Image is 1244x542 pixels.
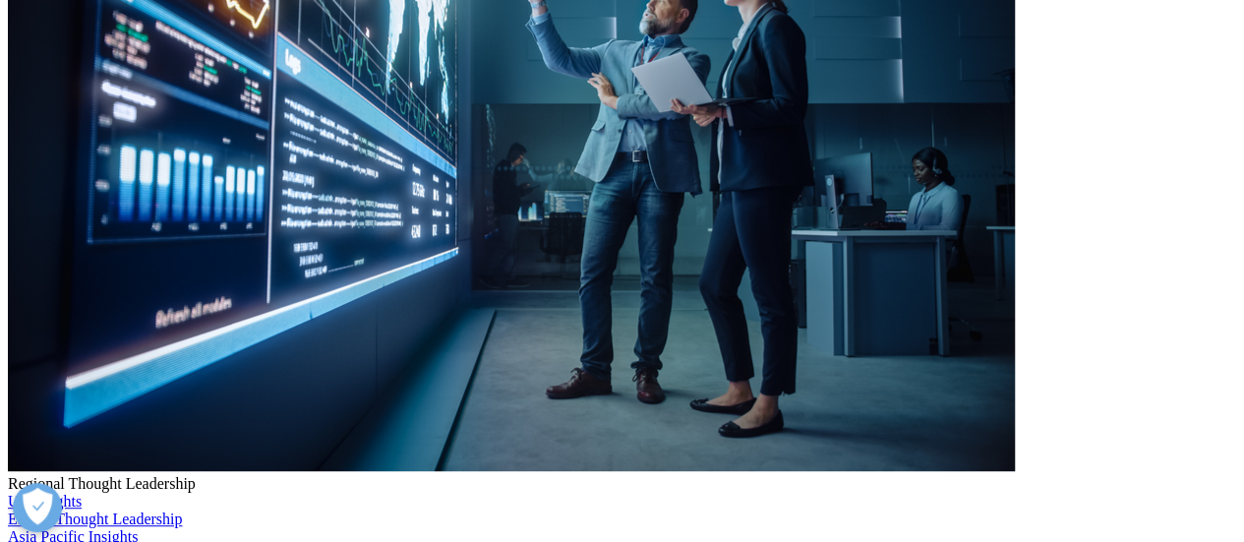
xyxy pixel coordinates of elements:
[8,493,82,510] a: US Insights
[8,475,1236,493] div: Regional Thought Leadership
[13,483,62,532] button: Open Preferences
[8,511,182,527] a: EMEA Thought Leadership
